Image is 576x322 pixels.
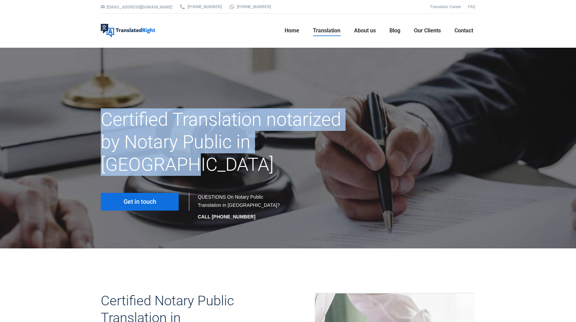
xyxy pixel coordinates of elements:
span: Home [285,27,299,34]
a: [PHONE_NUMBER] [179,4,222,10]
h1: Certified Translation notarized by Notary Public in [GEOGRAPHIC_DATA] [101,108,347,176]
a: Translation [311,20,342,42]
img: Translated Right [101,24,155,37]
span: Translation [313,27,340,34]
a: [EMAIL_ADDRESS][DOMAIN_NAME] [107,5,172,10]
a: Translator Career [430,4,461,9]
a: Contact [452,20,475,42]
div: QUESTIONS On Notary Public Translation in [GEOGRAPHIC_DATA]? [198,193,281,221]
a: Home [283,20,301,42]
a: [PHONE_NUMBER] [228,4,271,10]
a: Our Clients [412,20,443,42]
span: Our Clients [414,27,441,34]
a: Get in touch [101,193,179,211]
a: FAQ [468,4,475,9]
span: Contact [454,27,473,34]
a: About us [352,20,378,42]
span: Blog [389,27,400,34]
strong: CALL [PHONE_NUMBER] [198,214,255,219]
span: Get in touch [124,198,156,205]
span: About us [354,27,376,34]
a: Blog [387,20,402,42]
